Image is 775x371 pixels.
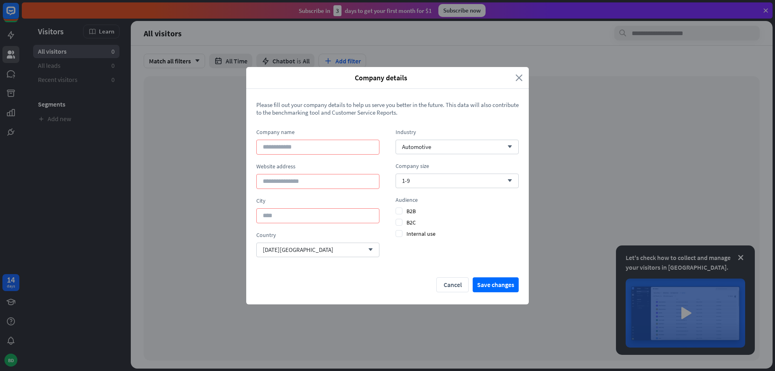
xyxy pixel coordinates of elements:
[402,143,431,151] span: Automotive
[473,277,519,292] button: Save changes
[503,178,512,183] i: arrow_down
[396,196,519,203] div: Audience
[256,101,519,116] span: Please fill out your company details to help us serve you better in the future. This data will al...
[396,128,519,136] div: Industry
[256,128,379,136] div: Company name
[402,177,410,184] span: 1-9
[6,3,31,27] button: Open LiveChat chat widget
[252,73,509,82] span: Company details
[396,230,436,237] span: Internal use
[256,163,379,170] div: Website address
[396,208,416,215] span: B2B
[256,231,379,239] div: Country
[396,219,416,226] span: B2C
[364,247,373,252] i: arrow_down
[436,277,469,292] button: Cancel
[515,73,523,82] i: close
[396,162,519,170] div: Company size
[503,145,512,149] i: arrow_down
[256,197,379,204] div: City
[263,246,333,254] span: [DATE][GEOGRAPHIC_DATA]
